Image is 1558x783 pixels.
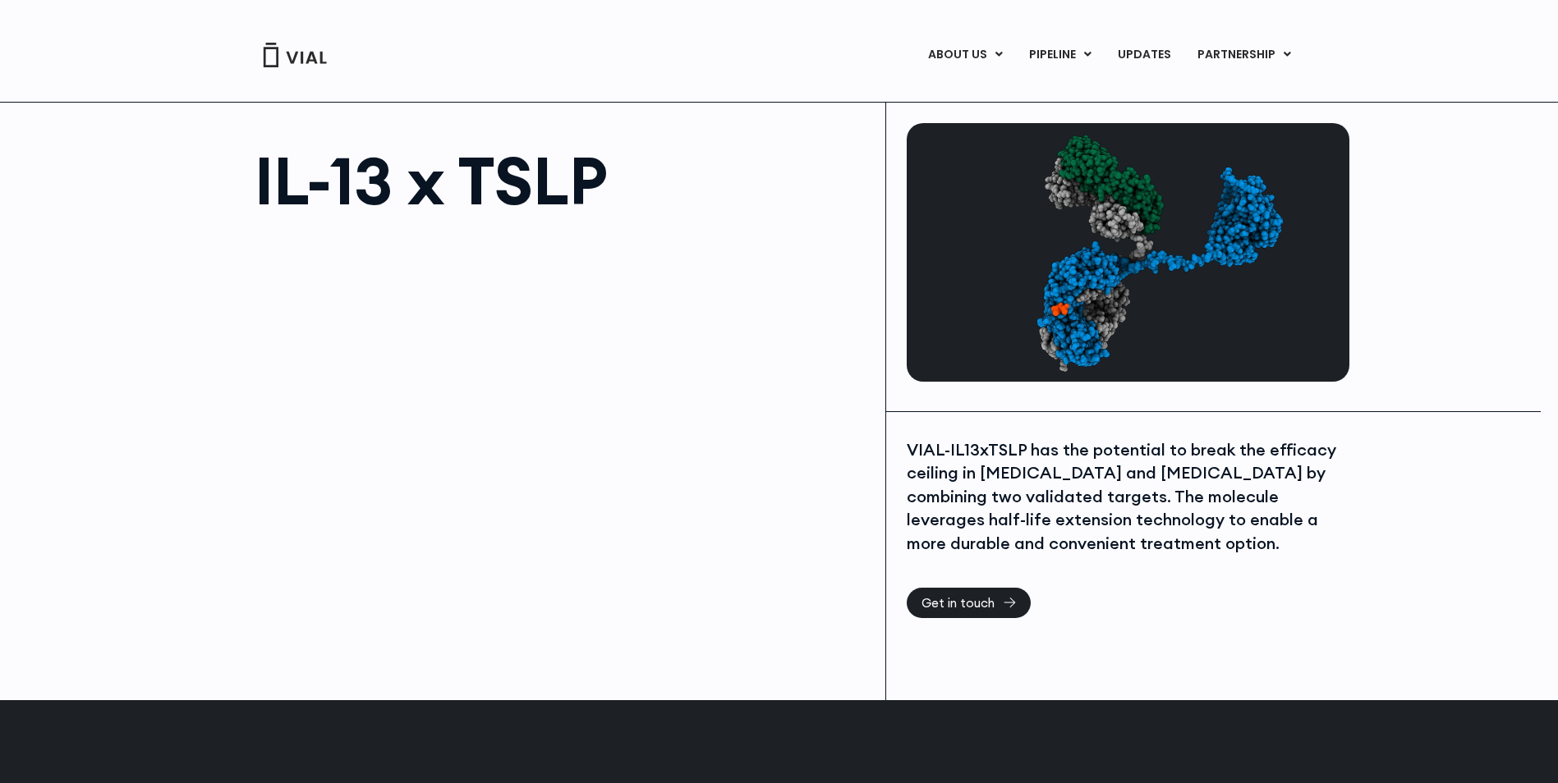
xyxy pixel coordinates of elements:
a: PARTNERSHIPMenu Toggle [1184,41,1304,69]
a: ABOUT USMenu Toggle [915,41,1015,69]
a: Get in touch [907,588,1031,618]
img: Vial Logo [262,43,328,67]
span: Get in touch [921,597,995,609]
h1: IL-13 x TSLP [255,148,870,213]
a: UPDATES [1105,41,1183,69]
div: VIAL-IL13xTSLP has the potential to break the efficacy ceiling in [MEDICAL_DATA] and [MEDICAL_DAT... [907,438,1345,556]
a: PIPELINEMenu Toggle [1016,41,1104,69]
